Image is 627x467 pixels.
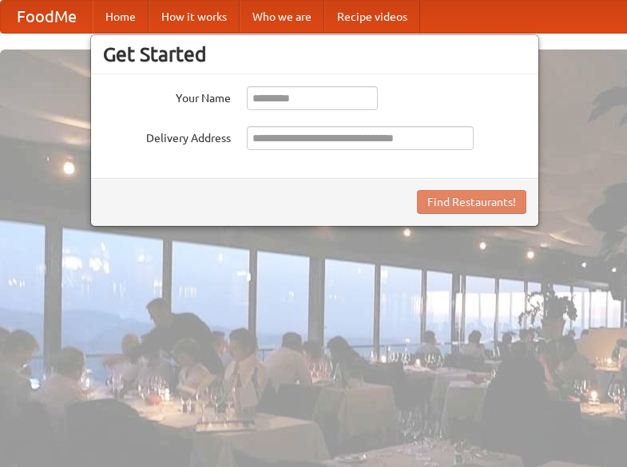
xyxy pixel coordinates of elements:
[103,126,231,146] label: Delivery Address
[149,1,240,33] a: How it works
[1,1,93,33] a: FoodMe
[93,1,149,33] a: Home
[417,190,526,214] button: Find Restaurants!
[103,42,526,66] h3: Get Started
[103,86,231,106] label: Your Name
[324,1,420,33] a: Recipe videos
[240,1,324,33] a: Who we are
